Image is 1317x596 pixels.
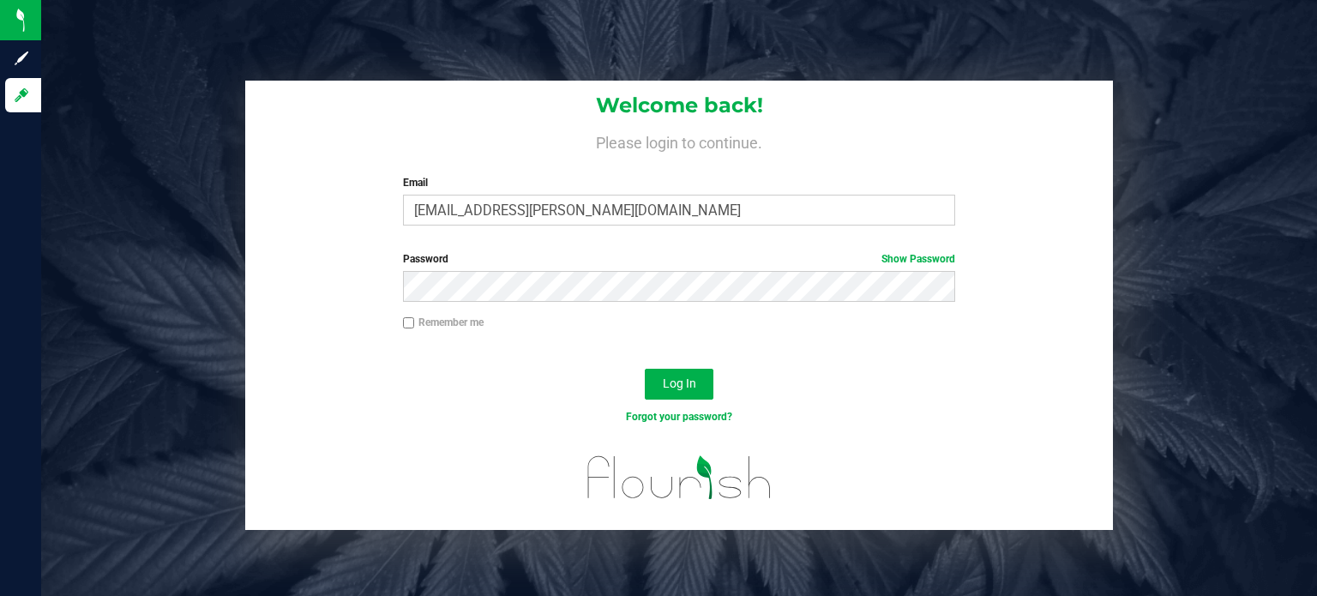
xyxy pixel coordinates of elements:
[13,50,30,67] inline-svg: Sign up
[571,442,788,512] img: flourish_logo.svg
[403,317,415,329] input: Remember me
[245,130,1113,151] h4: Please login to continue.
[663,376,696,390] span: Log In
[626,411,732,423] a: Forgot your password?
[403,253,448,265] span: Password
[403,315,484,330] label: Remember me
[881,253,955,265] a: Show Password
[245,94,1113,117] h1: Welcome back!
[645,369,713,400] button: Log In
[403,175,956,190] label: Email
[13,87,30,104] inline-svg: Log in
